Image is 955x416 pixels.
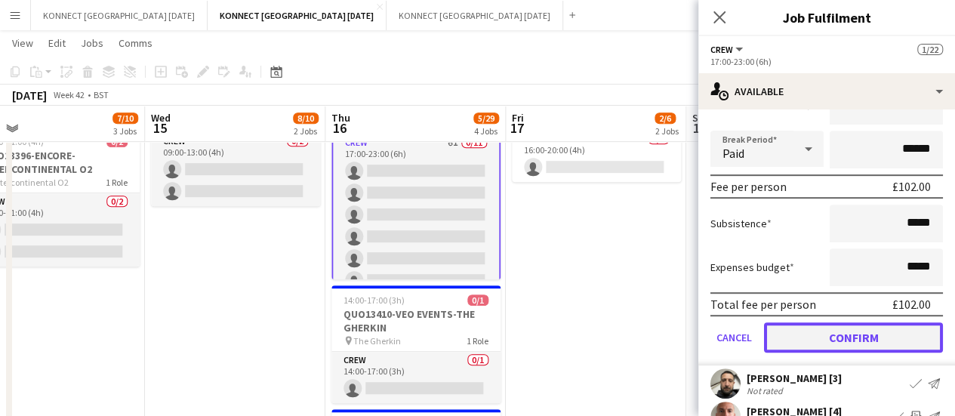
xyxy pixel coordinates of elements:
[467,335,488,347] span: 1 Role
[512,111,524,125] span: Fri
[710,44,745,55] button: Crew
[106,177,128,188] span: 1 Role
[892,179,931,194] div: £102.00
[655,112,676,124] span: 2/6
[747,371,842,385] div: [PERSON_NAME] [3]
[690,119,709,137] span: 18
[710,322,758,353] button: Cancel
[94,89,109,100] div: BST
[149,119,171,137] span: 15
[692,111,709,125] span: Sat
[331,352,501,403] app-card-role: Crew0/114:00-17:00 (3h)
[387,1,563,30] button: KONNECT [GEOGRAPHIC_DATA] [DATE]
[512,131,681,182] app-card-role: Crew Chief0/116:00-20:00 (4h)
[710,260,794,274] label: Expenses budget
[75,33,109,53] a: Jobs
[473,112,499,124] span: 5/29
[331,133,501,406] app-card-role: Crew6I0/1117:00-23:00 (6h)
[6,33,39,53] a: View
[293,112,319,124] span: 8/10
[42,33,72,53] a: Edit
[467,294,488,306] span: 0/1
[892,297,931,312] div: £102.00
[710,56,943,67] div: 17:00-23:00 (6h)
[331,285,501,403] app-job-card: 14:00-17:00 (3h)0/1QUO13410-VEO EVENTS-THE GHERKIN The Gherkin1 RoleCrew0/114:00-17:00 (3h)
[698,73,955,109] div: Available
[655,125,679,137] div: 2 Jobs
[698,8,955,27] h3: Job Fulfilment
[710,297,816,312] div: Total fee per person
[151,111,171,125] span: Wed
[50,89,88,100] span: Week 42
[331,111,350,125] span: Thu
[119,36,152,50] span: Comms
[12,36,33,50] span: View
[474,125,498,137] div: 4 Jobs
[510,119,524,137] span: 17
[917,44,943,55] span: 1/22
[81,36,103,50] span: Jobs
[112,112,138,124] span: 7/10
[151,133,320,206] app-card-role: Crew0/209:00-13:00 (4h)
[722,146,744,161] span: Paid
[343,294,405,306] span: 14:00-17:00 (3h)
[294,125,318,137] div: 2 Jobs
[331,307,501,334] h3: QUO13410-VEO EVENTS-THE GHERKIN
[747,385,786,396] div: Not rated
[764,322,943,353] button: Confirm
[710,44,733,55] span: Crew
[331,56,501,279] app-job-card: Updated13:00-23:00 (10h)1/22QUO13396-ENCORE-INTERCONTINENTAL O2 Intercontinental O24 Roles Crew C...
[710,179,787,194] div: Fee per person
[48,36,66,50] span: Edit
[353,335,401,347] span: The Gherkin
[710,217,772,230] label: Subsistence
[12,88,47,103] div: [DATE]
[113,125,137,137] div: 3 Jobs
[112,33,159,53] a: Comms
[329,119,350,137] span: 16
[31,1,208,30] button: KONNECT [GEOGRAPHIC_DATA] [DATE]
[208,1,387,30] button: KONNECT [GEOGRAPHIC_DATA] [DATE]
